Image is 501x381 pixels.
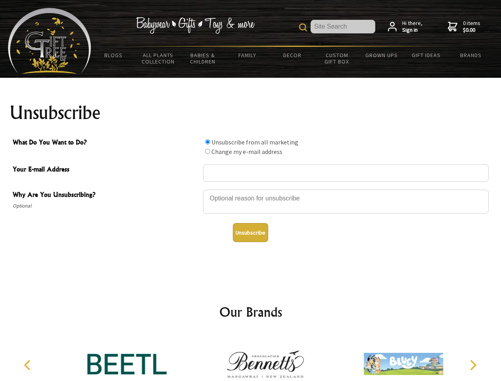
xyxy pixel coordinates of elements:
label: Unsubscribe from all marketing [211,138,298,146]
a: 0 items$0.00 [448,20,480,34]
a: All Plants Collection [136,47,181,70]
span: What Do You Want to Do? [13,137,199,149]
a: Decor [270,47,315,63]
a: BLOGS [91,47,136,63]
a: Babies & Children [180,47,225,70]
a: Hi there,Sign in [388,20,422,34]
button: Previous [20,356,37,374]
span: 0 items [463,19,480,34]
span: Your E-mail Address [13,164,199,176]
a: Brands [449,47,493,63]
span: Optional [13,201,199,211]
strong: $0.00 [463,27,480,34]
img: Babywear - Gifts - Toys & more [136,17,255,34]
input: Site Search [311,20,375,33]
a: Gift Ideas [404,47,449,63]
input: What Do You Want to Do? [205,139,210,144]
span: Why Are You Unsubscribing? [13,190,199,201]
img: product search [299,23,307,31]
h2: Our Brands [16,302,486,321]
label: Change my e-mail address [211,148,282,156]
input: What Do You Want to Do? [205,149,210,154]
button: Unsubscribe [233,223,268,242]
input: Your E-mail Address [203,164,489,182]
textarea: Why Are You Unsubscribing? [203,190,489,214]
span: Hi there, [402,20,422,34]
a: Custom Gift Box [315,47,359,70]
button: Next [464,356,482,374]
a: Family [225,47,270,63]
img: Babyware - Gifts - Toys and more... [8,8,91,74]
h1: Unsubscribe [10,103,492,122]
a: Grown Ups [359,47,404,63]
strong: Sign in [402,27,422,34]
